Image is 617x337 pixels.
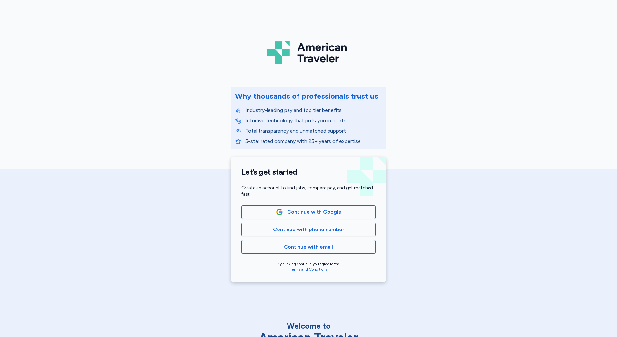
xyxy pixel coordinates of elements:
p: 5-star rated company with 25+ years of expertise [245,138,382,145]
p: Total transparency and unmatched support [245,127,382,135]
div: Why thousands of professionals trust us [235,91,378,101]
h1: Let’s get started [241,167,376,177]
div: By clicking continue you agree to the [241,261,376,272]
img: Google Logo [276,209,283,216]
div: Welcome to [241,321,376,331]
a: Terms and Conditions [290,267,327,271]
div: Create an account to find jobs, compare pay, and get matched fast [241,185,376,198]
span: Continue with email [284,243,333,251]
p: Intuitive technology that puts you in control [245,117,382,125]
button: Google LogoContinue with Google [241,205,376,219]
button: Continue with email [241,240,376,254]
span: Continue with phone number [273,226,344,233]
span: Continue with Google [287,208,341,216]
p: Industry-leading pay and top tier benefits [245,107,382,114]
button: Continue with phone number [241,223,376,236]
img: Logo [267,39,350,66]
